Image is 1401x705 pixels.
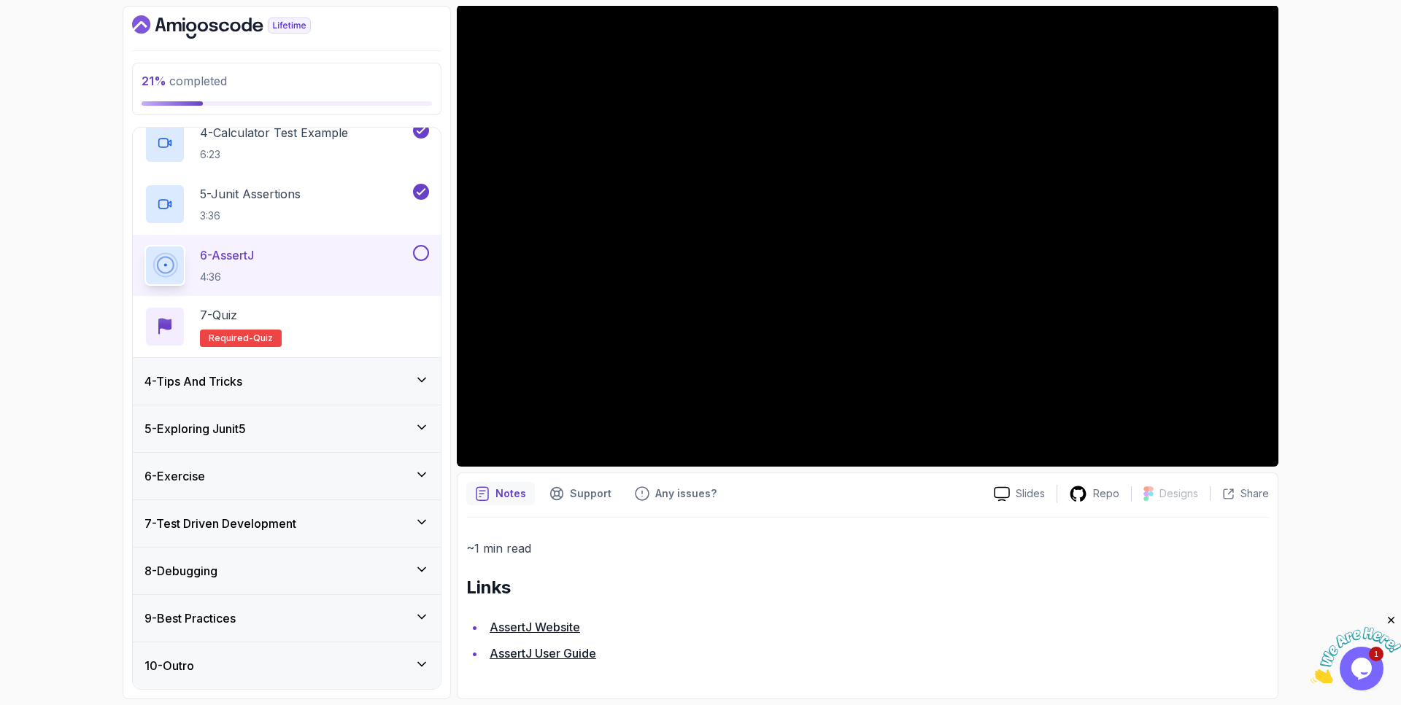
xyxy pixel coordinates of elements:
[144,373,242,390] h3: 4 - Tips And Tricks
[144,184,429,225] button: 5-Junit Assertions3:36
[490,620,580,634] a: AssertJ Website
[144,609,236,627] h3: 9 - Best Practices
[142,74,227,88] span: completed
[457,5,1278,467] iframe: 6 - AssertJ
[209,332,253,344] span: Required-
[655,486,717,501] p: Any issues?
[133,595,441,642] button: 9-Best Practices
[466,576,1269,599] h2: Links
[144,306,429,347] button: 7-QuizRequired-quiz
[495,486,526,501] p: Notes
[133,453,441,499] button: 6-Exercise
[1240,486,1269,501] p: Share
[982,486,1057,502] a: Slides
[133,548,441,594] button: 8-Debugging
[253,332,273,344] span: quiz
[200,147,348,162] p: 6:23
[1057,485,1131,503] a: Repo
[144,657,194,674] h3: 10 - Outro
[142,74,166,88] span: 21 %
[200,270,254,284] p: 4:36
[144,245,429,286] button: 6-AssertJ4:36
[570,486,611,501] p: Support
[200,306,237,324] p: 7 - Quiz
[541,482,620,505] button: Support button
[200,246,254,264] p: 6 - AssertJ
[144,420,246,437] h3: 5 - Exploring Junit5
[200,209,301,223] p: 3:36
[200,185,301,203] p: 5 - Junit Assertions
[144,122,429,163] button: 4-Calculator Test Example6:23
[1159,486,1198,501] p: Designs
[144,467,205,485] h3: 6 - Exercise
[133,358,441,405] button: 4-Tips And Tricks
[133,642,441,689] button: 10-Outro
[626,482,725,505] button: Feedback button
[1210,486,1269,501] button: Share
[1093,486,1119,501] p: Repo
[144,515,296,532] h3: 7 - Test Driven Development
[1311,614,1401,683] iframe: chat widget
[466,538,1269,558] p: ~1 min read
[144,562,217,580] h3: 8 - Debugging
[133,405,441,452] button: 5-Exploring Junit5
[200,124,348,141] p: 4 - Calculator Test Example
[132,15,344,39] a: Dashboard
[466,482,535,505] button: notes button
[133,500,441,547] button: 7-Test Driven Development
[490,646,596,661] a: AssertJ User Guide
[1016,486,1045,501] p: Slides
